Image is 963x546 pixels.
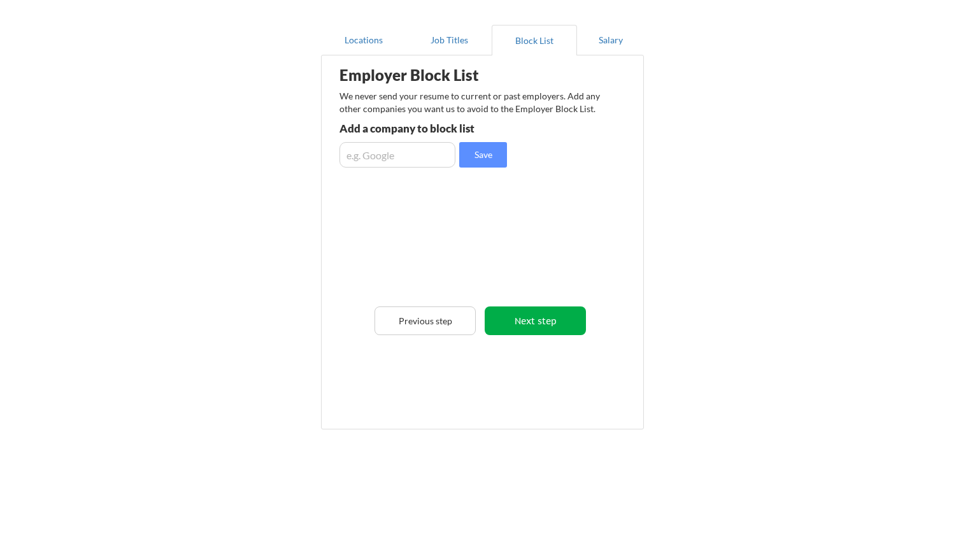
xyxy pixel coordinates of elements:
[577,25,644,55] button: Salary
[485,306,586,335] button: Next step
[339,123,526,134] div: Add a company to block list
[339,90,608,115] div: We never send your resume to current or past employers. Add any other companies you want us to av...
[374,306,476,335] button: Previous step
[459,142,507,168] button: Save
[321,25,406,55] button: Locations
[339,68,539,83] div: Employer Block List
[339,142,455,168] input: e.g. Google
[406,25,492,55] button: Job Titles
[492,25,577,55] button: Block List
